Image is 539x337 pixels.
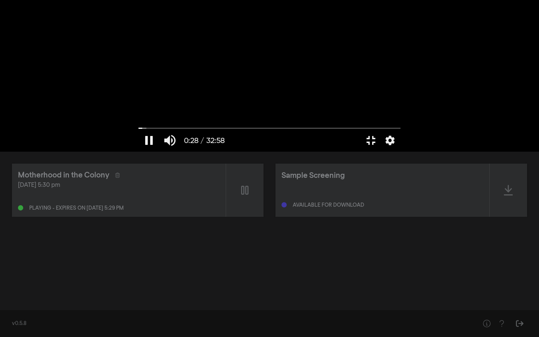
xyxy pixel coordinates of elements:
button: Pause [138,129,159,152]
div: [DATE] 5:30 pm [18,181,220,190]
button: Exit full screen [360,129,381,152]
button: Sign Out [512,316,527,331]
div: v0.5.8 [12,320,464,328]
button: 0:28 / 32:58 [180,129,228,152]
div: Sample Screening [281,170,345,181]
div: Motherhood in the Colony [18,170,109,181]
button: Help [479,316,494,331]
div: Available for download [293,203,364,208]
div: Playing - expires on [DATE] 5:29 pm [29,206,124,211]
button: More settings [381,129,399,152]
button: Help [494,316,509,331]
button: Mute [159,129,180,152]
